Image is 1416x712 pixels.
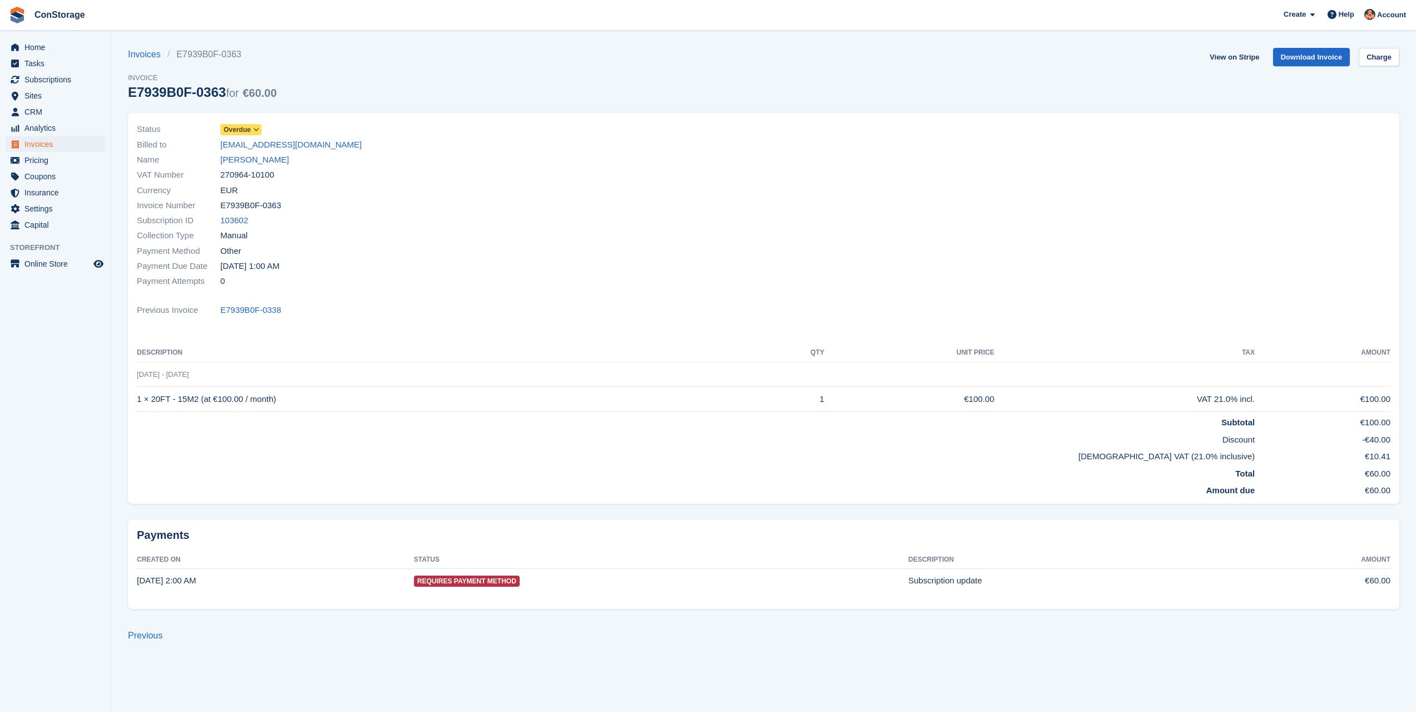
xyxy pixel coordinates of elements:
img: stora-icon-8386f47178a22dfd0bd8f6a31ec36ba5ce8667c1dd55bd0f319d3a0aa187defe.svg [9,7,26,23]
th: Amount [1254,551,1390,569]
time: 2025-09-26 23:00:32 UTC [137,576,196,585]
span: Manual [220,229,248,242]
span: CRM [24,104,91,120]
span: Account [1377,9,1406,21]
td: €60.00 [1255,480,1390,497]
img: Rena Aslanova [1364,9,1375,20]
strong: Subtotal [1221,418,1255,427]
a: 103602 [220,214,248,227]
span: €60.00 [243,87,277,99]
span: Create [1284,9,1306,20]
a: menu [6,104,105,120]
td: [DEMOGRAPHIC_DATA] VAT (21.0% inclusive) [137,446,1255,463]
span: Subscription ID [137,214,220,227]
a: [EMAIL_ADDRESS][DOMAIN_NAME] [220,139,362,151]
a: Previous [128,631,162,640]
td: Discount [137,429,1255,446]
a: View on Stripe [1205,48,1264,66]
span: Settings [24,201,91,217]
td: €100.00 [1255,412,1390,429]
span: Help [1339,9,1354,20]
span: Name [137,154,220,166]
td: 1 × 20FT - 15M2 (at €100.00 / month) [137,387,763,412]
td: Subscription update [909,568,1254,593]
a: menu [6,88,105,104]
span: Other [220,245,241,258]
a: Charge [1359,48,1399,66]
a: menu [6,40,105,55]
a: [PERSON_NAME] [220,154,289,166]
div: E7939B0F-0363 [128,85,277,100]
span: Invoices [24,136,91,152]
span: [DATE] - [DATE] [137,370,189,379]
th: Description [137,344,763,362]
span: Capital [24,217,91,233]
span: Billed to [137,139,220,151]
span: Invoice [128,72,277,84]
td: €60.00 [1254,568,1390,593]
th: Unit Price [824,344,994,362]
a: menu [6,153,105,168]
span: Payment Attempts [137,275,220,288]
span: Collection Type [137,229,220,242]
a: Download Invoice [1273,48,1350,66]
td: €10.41 [1255,446,1390,463]
th: Amount [1255,344,1390,362]
td: -€40.00 [1255,429,1390,446]
span: Coupons [24,169,91,184]
span: E7939B0F-0363 [220,199,281,212]
span: Overdue [224,125,251,135]
span: Invoice Number [137,199,220,212]
a: ConStorage [30,6,90,24]
span: Requires Payment Method [414,576,520,587]
span: Pricing [24,153,91,168]
td: €100.00 [1255,387,1390,412]
span: Tasks [24,56,91,71]
a: menu [6,217,105,233]
span: Payment Method [137,245,220,258]
span: Insurance [24,185,91,200]
td: €60.00 [1255,463,1390,480]
a: menu [6,56,105,71]
a: E7939B0F-0338 [220,304,281,317]
span: Previous Invoice [137,304,220,317]
span: Online Store [24,256,91,272]
nav: breadcrumbs [128,48,277,61]
span: 270964-10100 [220,169,274,181]
th: Status [414,551,909,569]
td: 1 [763,387,825,412]
a: menu [6,72,105,87]
span: VAT Number [137,169,220,181]
a: Preview store [92,257,105,271]
span: Currency [137,184,220,197]
span: Subscriptions [24,72,91,87]
span: Sites [24,88,91,104]
span: Storefront [10,242,111,253]
a: Invoices [128,48,167,61]
th: QTY [763,344,825,362]
span: 0 [220,275,225,288]
th: Tax [994,344,1255,362]
th: Created On [137,551,414,569]
a: menu [6,201,105,217]
time: 2025-09-27 22:00:00 UTC [220,260,279,273]
th: Description [909,551,1254,569]
a: menu [6,120,105,136]
strong: Amount due [1206,485,1255,495]
span: EUR [220,184,238,197]
h2: Payments [137,528,1390,542]
td: €100.00 [824,387,994,412]
a: menu [6,169,105,184]
span: Analytics [24,120,91,136]
span: Payment Due Date [137,260,220,273]
a: menu [6,185,105,200]
a: menu [6,136,105,152]
div: VAT 21.0% incl. [994,393,1255,406]
a: menu [6,256,105,272]
span: Home [24,40,91,55]
span: Status [137,123,220,136]
a: Overdue [220,123,262,136]
span: for [226,87,239,99]
strong: Total [1236,469,1255,478]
